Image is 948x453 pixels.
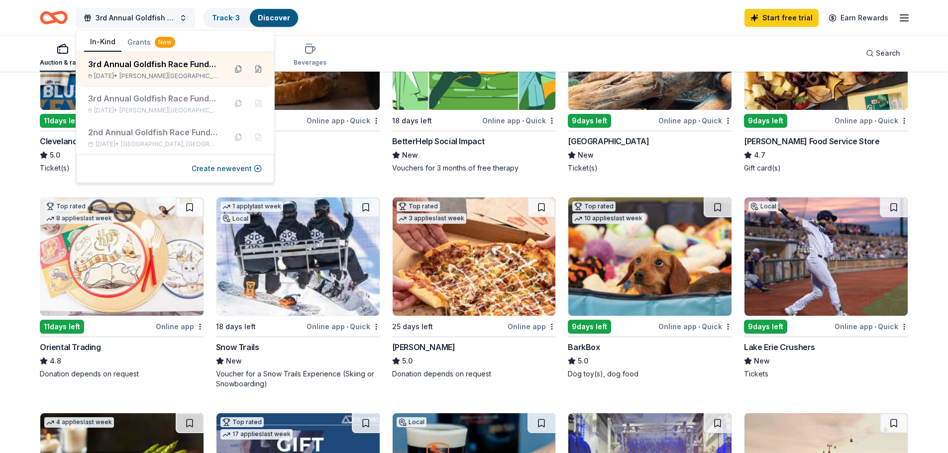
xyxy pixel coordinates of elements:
[155,37,175,48] div: New
[392,163,556,173] div: Vouchers for 3 months of free therapy
[744,9,819,27] a: Start free trial
[220,201,283,212] div: 1 apply last week
[88,126,218,138] div: 2nd Annual Goldfish Race Fundraiser
[397,213,466,224] div: 3 applies last week
[744,341,815,353] div: Lake Erie Crushers
[876,47,900,59] span: Search
[40,59,85,67] div: Auction & raffle
[858,43,908,63] button: Search
[40,135,115,147] div: Cleveland Monsters
[346,117,348,125] span: •
[392,135,485,147] div: BetterHelp Social Impact
[346,323,348,331] span: •
[874,117,876,125] span: •
[216,369,380,389] div: Voucher for a Snow Trails Experience (Skiing or Snowboarding)
[397,417,426,427] div: Local
[192,163,262,175] button: Create newevent
[216,321,256,333] div: 18 days left
[835,114,908,127] div: Online app Quick
[397,201,440,211] div: Top rated
[40,197,204,379] a: Image for Oriental TradingTop rated8 applieslast week11days leftOnline appOriental Trading4.8Dona...
[216,341,259,353] div: Snow Trails
[121,140,218,148] span: [GEOGRAPHIC_DATA], [GEOGRAPHIC_DATA]
[698,323,700,331] span: •
[216,197,380,389] a: Image for Snow Trails1 applylast weekLocal18 days leftOnline app•QuickSnow TrailsNewVoucher for a...
[578,149,594,161] span: New
[568,163,732,173] div: Ticket(s)
[748,201,778,211] div: Local
[568,341,600,353] div: BarkBox
[393,197,556,316] img: Image for Casey's
[508,320,556,333] div: Online app
[307,114,380,127] div: Online app Quick
[40,163,204,173] div: Ticket(s)
[658,114,732,127] div: Online app Quick
[121,33,181,51] button: Grants
[392,341,455,353] div: [PERSON_NAME]
[754,355,770,367] span: New
[568,135,649,147] div: [GEOGRAPHIC_DATA]
[258,13,290,22] a: Discover
[156,320,204,333] div: Online app
[220,417,264,427] div: Top rated
[119,106,218,114] span: [PERSON_NAME][GEOGRAPHIC_DATA], [GEOGRAPHIC_DATA]
[40,320,84,334] div: 11 days left
[744,163,908,173] div: Gift card(s)
[216,197,380,316] img: Image for Snow Trails
[835,320,908,333] div: Online app Quick
[754,149,765,161] span: 4.7
[823,9,894,27] a: Earn Rewards
[294,59,326,67] div: Beverages
[44,213,114,224] div: 8 applies last week
[50,355,61,367] span: 4.8
[40,114,84,128] div: 11 days left
[40,197,204,316] img: Image for Oriental Trading
[392,369,556,379] div: Donation depends on request
[744,369,908,379] div: Tickets
[216,163,380,173] div: Food, gift cards
[226,355,242,367] span: New
[402,355,413,367] span: 5.0
[572,201,616,211] div: Top rated
[220,214,250,224] div: Local
[220,429,293,440] div: 17 applies last week
[96,12,175,24] span: 3rd Annual Goldfish Race Fundraiser
[88,92,218,104] div: 3rd Annual Goldfish Race Fundraiser
[482,114,556,127] div: Online app Quick
[40,341,101,353] div: Oriental Trading
[744,135,879,147] div: [PERSON_NAME] Food Service Store
[44,201,88,211] div: Top rated
[392,197,556,379] a: Image for Casey'sTop rated3 applieslast week25 days leftOnline app[PERSON_NAME]5.0Donation depend...
[522,117,524,125] span: •
[568,197,732,379] a: Image for BarkBoxTop rated10 applieslast week9days leftOnline app•QuickBarkBox5.0Dog toy(s), dog ...
[40,369,204,379] div: Donation depends on request
[392,115,432,127] div: 18 days left
[88,140,218,148] div: [DATE] •
[658,320,732,333] div: Online app Quick
[392,321,433,333] div: 25 days left
[744,197,908,379] a: Image for Lake Erie CrushersLocal9days leftOnline app•QuickLake Erie CrushersNewTickets
[119,72,218,80] span: [PERSON_NAME][GEOGRAPHIC_DATA], [GEOGRAPHIC_DATA]
[203,8,299,28] button: Track· 3Discover
[568,114,611,128] div: 9 days left
[44,417,114,428] div: 4 applies last week
[568,197,732,316] img: Image for BarkBox
[88,106,218,114] div: [DATE] •
[307,320,380,333] div: Online app Quick
[294,39,326,72] button: Beverages
[88,58,218,70] div: 3rd Annual Goldfish Race Fundraiser
[40,39,85,72] button: Auction & raffle
[698,117,700,125] span: •
[568,320,611,334] div: 9 days left
[744,114,787,128] div: 9 days left
[744,320,787,334] div: 9 days left
[744,197,908,316] img: Image for Lake Erie Crushers
[572,213,644,224] div: 10 applies last week
[84,33,121,52] button: In-Kind
[50,149,60,161] span: 5.0
[88,72,218,80] div: [DATE] •
[568,369,732,379] div: Dog toy(s), dog food
[578,355,588,367] span: 5.0
[212,13,240,22] a: Track· 3
[402,149,418,161] span: New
